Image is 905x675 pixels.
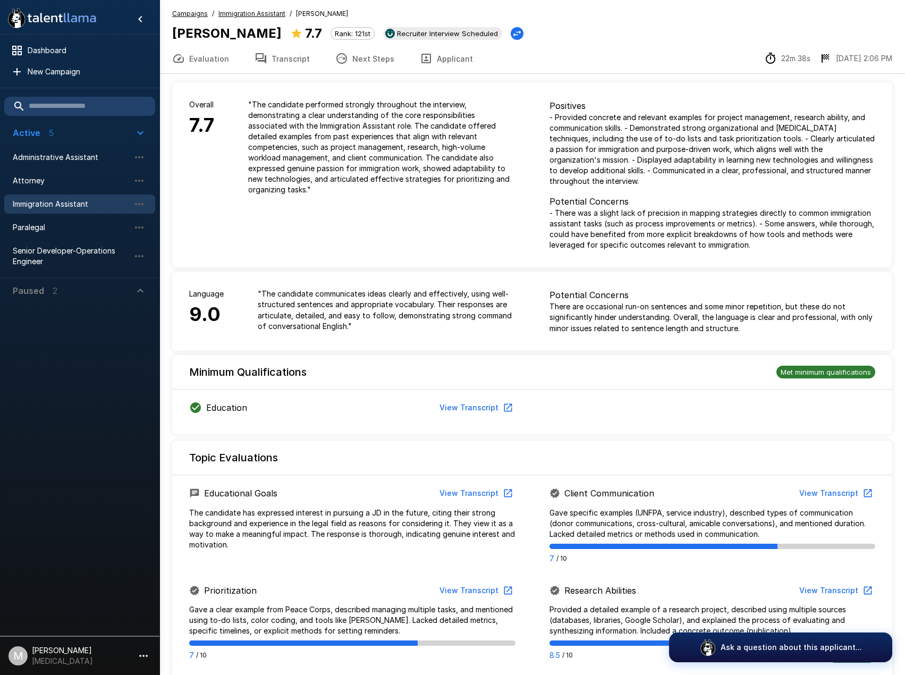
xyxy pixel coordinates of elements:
button: Change Stage [511,27,523,40]
p: " The candidate communicates ideas clearly and effectively, using well-structured sentences and a... [258,289,515,331]
p: Gave a clear example from Peace Corps, described managing multiple tasks, and mentioned using to-... [189,604,515,636]
p: Research Abilities [564,584,636,597]
span: / [212,9,214,19]
p: - There was a slight lack of precision in mapping strategies directly to common immigration assis... [549,208,876,250]
button: View Transcript [435,581,515,601]
h6: 7.7 [189,110,214,141]
div: The time between starting and completing the interview [764,52,810,65]
u: Campaigns [172,10,208,18]
p: Gave specific examples (UNFPA, service industry), described types of communication (donor communi... [549,508,876,539]
div: The date and time when the interview was completed [819,52,892,65]
span: / 10 [556,553,567,564]
span: / 10 [562,650,573,661]
p: Ask a question about this applicant... [721,642,862,653]
h6: Topic Evaluations [189,449,278,466]
p: " The candidate performed strongly throughout the interview, demonstrating a clear understanding ... [248,99,515,195]
p: - Provided concrete and relevant examples for project management, research ability, and communica... [549,112,876,187]
span: Recruiter Interview Scheduled [393,29,502,38]
button: Evaluation [159,44,242,73]
span: Met minimum qualifications [776,368,875,376]
u: Immigration Assistant [218,10,285,18]
p: 7 [549,553,554,564]
p: Education [206,401,247,414]
img: ukg_logo.jpeg [385,29,395,38]
p: Client Communication [564,487,654,500]
button: Transcript [242,44,323,73]
button: View Transcript [435,398,515,418]
p: Potential Concerns [549,195,876,208]
p: [DATE] 2:06 PM [836,53,892,64]
span: Rank: 121st [331,29,374,38]
button: View Transcript [795,581,875,601]
p: Provided a detailed example of a research project, described using multiple sources (databases, l... [549,604,876,636]
p: Positives [549,99,876,112]
b: 7.7 [305,26,322,41]
p: There are occasional run-on sentences and some minor repetition, but these do not significantly h... [549,301,876,333]
h6: Minimum Qualifications [189,364,307,381]
button: Ask a question about this applicant... [669,632,892,662]
p: The candidate has expressed interest in pursuing a JD in the future, citing their strong backgrou... [189,508,515,550]
button: View Transcript [795,484,875,503]
span: / [290,9,292,19]
p: 7 [189,650,194,661]
img: logo_glasses@2x.png [699,639,716,656]
b: [PERSON_NAME] [172,26,282,41]
p: Prioritization [204,584,257,597]
span: / 10 [196,650,207,661]
h6: 9.0 [189,299,224,330]
p: Educational Goals [204,487,277,500]
p: 8.5 [549,650,560,661]
p: Overall [189,99,214,110]
p: Language [189,289,224,299]
p: Potential Concerns [549,289,876,301]
button: View Transcript [435,484,515,503]
p: 22m 38s [781,53,810,64]
button: Next Steps [323,44,407,73]
div: View profile in UKG [383,27,502,40]
span: [PERSON_NAME] [296,9,348,19]
button: Applicant [407,44,486,73]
